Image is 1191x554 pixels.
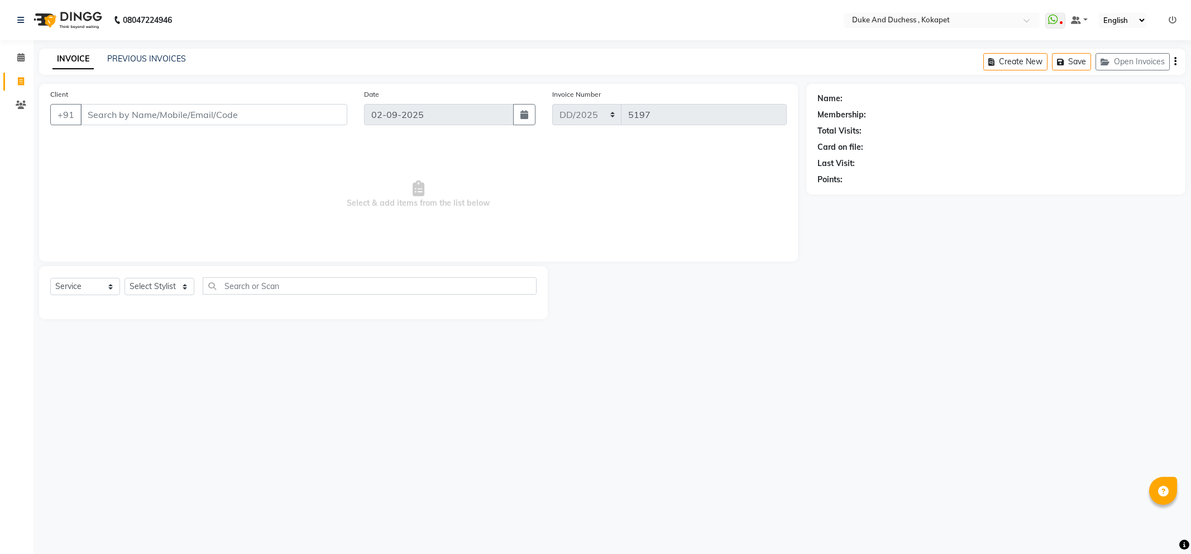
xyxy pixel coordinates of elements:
div: Membership: [817,109,866,121]
input: Search by Name/Mobile/Email/Code [80,104,347,125]
a: INVOICE [52,49,94,69]
label: Client [50,89,68,100]
input: Search or Scan [203,277,537,295]
a: PREVIOUS INVOICES [107,54,186,64]
div: Card on file: [817,141,863,153]
div: Last Visit: [817,158,855,169]
button: +91 [50,104,82,125]
b: 08047224946 [123,4,172,36]
div: Total Visits: [817,125,862,137]
label: Invoice Number [552,89,601,100]
button: Open Invoices [1096,53,1170,70]
label: Date [364,89,379,100]
div: Points: [817,174,843,186]
div: Name: [817,93,843,105]
span: Select & add items from the list below [50,139,787,250]
img: logo [28,4,105,36]
button: Create New [983,53,1047,70]
iframe: chat widget [1144,509,1180,543]
button: Save [1052,53,1091,70]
